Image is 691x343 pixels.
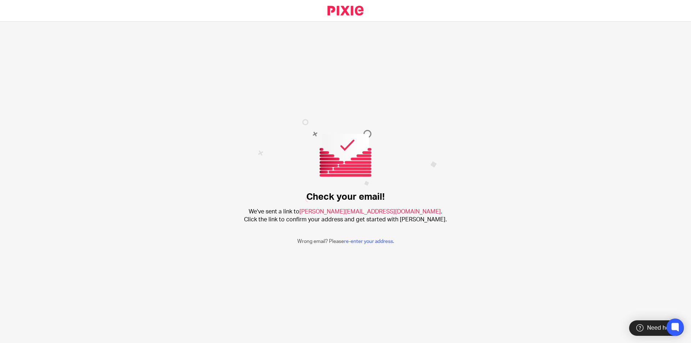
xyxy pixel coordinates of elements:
span: [PERSON_NAME][EMAIL_ADDRESS][DOMAIN_NAME] [299,209,441,215]
a: re-enter your address [344,239,393,244]
h2: We've sent a link to . Click the link to confirm your address and get started with [PERSON_NAME]. [244,208,447,224]
h1: Check your email! [306,191,385,203]
img: Confirm email image [258,119,437,202]
p: Wrong email? Please . [297,238,394,245]
div: Need help? [629,320,684,336]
